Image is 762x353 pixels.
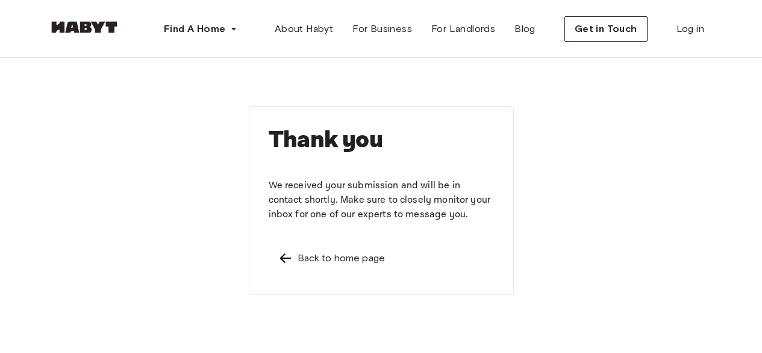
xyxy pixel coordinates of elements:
span: For Landlords [431,22,495,36]
button: Get in Touch [564,16,648,42]
img: Left pointing arrow [278,251,293,266]
img: Habyt [48,21,120,33]
a: For Business [343,17,422,41]
span: For Business [352,22,412,36]
span: About Habyt [275,22,333,36]
div: Back to home page [298,251,386,266]
span: Find A Home [164,22,225,36]
a: Log in [667,17,714,41]
span: Log in [676,22,704,36]
a: For Landlords [422,17,505,41]
a: About Habyt [265,17,343,41]
span: Blog [514,22,536,36]
a: Left pointing arrowBack to home page [269,241,494,275]
a: Blog [505,17,545,41]
h1: Thank you [269,126,494,154]
p: We received your submission and will be in contact shortly. Make sure to closely monitor your inb... [269,179,494,222]
button: Find A Home [154,17,247,41]
span: Get in Touch [575,22,637,36]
